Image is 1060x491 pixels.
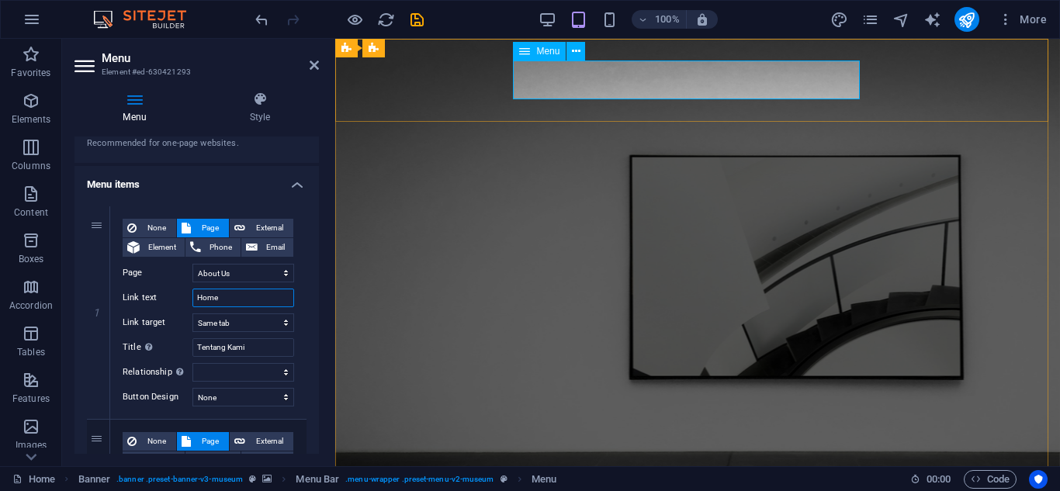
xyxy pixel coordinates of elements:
[927,470,951,489] span: 00 00
[196,219,224,237] span: Page
[123,338,192,357] label: Title
[262,451,289,470] span: Email
[123,451,185,470] button: Element
[655,10,680,29] h6: 100%
[144,238,180,257] span: Element
[501,475,507,483] i: This element is a customizable preset
[116,470,243,489] span: . banner .preset-banner-v3-museum
[253,11,271,29] i: Undo: Change menu items (Ctrl+Z)
[892,11,910,29] i: Navigator
[252,10,271,29] button: undo
[12,113,51,126] p: Elements
[407,10,426,29] button: save
[102,65,288,79] h3: Element #ed-630421293
[206,451,236,470] span: Phone
[185,451,241,470] button: Phone
[201,92,319,124] h4: Style
[9,299,53,312] p: Accordion
[345,470,494,489] span: . menu-wrapper .preset-menu-v2-museum
[123,388,192,406] label: Button Design
[830,11,848,29] i: Design (Ctrl+Alt+Y)
[74,92,201,124] h4: Menu
[376,10,395,29] button: reload
[536,47,559,56] span: Menu
[262,238,289,257] span: Email
[296,470,339,489] span: Click to select. Double-click to edit
[892,10,911,29] button: navigator
[87,125,307,150] div: Create custom menu items for this menu. Recommended for one-page websites.
[971,470,1010,489] span: Code
[102,51,319,65] h2: Menu
[861,11,879,29] i: Pages (Ctrl+Alt+S)
[144,451,180,470] span: Element
[992,7,1053,32] button: More
[123,432,176,451] button: None
[123,219,176,237] button: None
[192,338,294,357] input: Title
[177,219,229,237] button: Page
[241,238,293,257] button: Email
[177,432,229,451] button: Page
[632,10,687,29] button: 100%
[12,392,50,405] p: Features
[12,470,55,489] a: Click to cancel selection. Double-click to open Pages
[230,219,293,237] button: External
[141,219,171,237] span: None
[185,238,241,257] button: Phone
[123,289,192,307] label: Link text
[937,473,940,485] span: :
[196,432,224,451] span: Page
[141,432,171,451] span: None
[123,264,192,282] label: Page
[923,11,941,29] i: AI Writer
[532,470,556,489] span: Click to select. Double-click to edit
[861,10,880,29] button: pages
[74,166,319,194] h4: Menu items
[954,7,979,32] button: publish
[123,238,185,257] button: Element
[830,10,849,29] button: design
[192,289,294,307] input: Link text...
[964,470,1017,489] button: Code
[78,470,557,489] nav: breadcrumb
[11,67,50,79] p: Favorites
[206,238,236,257] span: Phone
[262,475,272,483] i: This element contains a background
[89,10,206,29] img: Editor Logo
[910,470,951,489] h6: Session time
[377,11,395,29] i: Reload page
[17,346,45,358] p: Tables
[241,451,293,470] button: Email
[695,12,709,26] i: On resize automatically adjust zoom level to fit chosen device.
[998,12,1047,27] span: More
[230,432,293,451] button: External
[1029,470,1048,489] button: Usercentrics
[250,432,289,451] span: External
[85,306,108,319] em: 1
[19,253,44,265] p: Boxes
[123,313,192,332] label: Link target
[12,160,50,172] p: Columns
[249,475,256,483] i: This element is a customizable preset
[14,206,48,219] p: Content
[123,363,192,382] label: Relationship
[78,470,111,489] span: Click to select. Double-click to edit
[923,10,942,29] button: text_generator
[958,11,975,29] i: Publish
[16,439,47,451] p: Images
[250,219,289,237] span: External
